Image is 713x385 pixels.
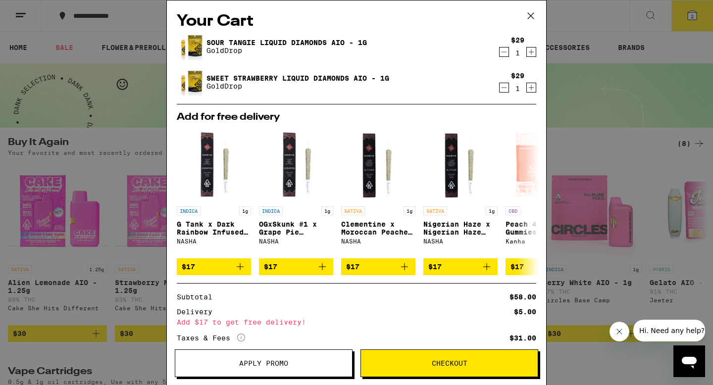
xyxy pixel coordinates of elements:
[177,127,251,258] a: Open page for G Tank x Dark Rainbow Infused - 1g from NASHA
[259,206,283,215] p: INDICA
[499,83,509,93] button: Decrement
[177,238,251,244] div: NASHA
[264,263,277,271] span: $17
[506,206,520,215] p: CBD
[511,72,524,80] div: $29
[610,322,629,341] iframe: Close message
[673,345,705,377] iframe: Button to launch messaging window
[259,127,333,201] img: NASHA - OGxSkunk #1 x Grape Pie Infused - 1g
[499,47,509,57] button: Decrement
[177,293,219,300] div: Subtotal
[423,220,498,236] p: Nigerian Haze x Nigerian Haze Altitude Infused - 1g
[259,220,333,236] p: OGxSkunk #1 x Grape Pie Infused - 1g
[346,263,359,271] span: $17
[177,112,536,122] h2: Add for free delivery
[432,360,467,367] span: Checkout
[177,319,536,326] div: Add $17 to get free delivery!
[177,220,251,236] p: G Tank x Dark Rainbow Infused - 1g
[423,127,498,258] a: Open page for Nigerian Haze x Nigerian Haze Altitude Infused - 1g from NASHA
[341,238,415,244] div: NASHA
[514,308,536,315] div: $5.00
[509,293,536,300] div: $58.00
[259,127,333,258] a: Open page for OGxSkunk #1 x Grape Pie Infused - 1g from NASHA
[510,263,524,271] span: $17
[526,47,536,57] button: Increment
[259,238,333,244] div: NASHA
[506,127,579,201] img: Kanha - Peach 4:1 CBD Gummies
[511,36,524,44] div: $29
[423,206,447,215] p: SATIVA
[511,49,524,57] div: 1
[506,220,580,236] p: Peach 4:1 CBD Gummies
[633,320,705,341] iframe: Message from company
[341,220,415,236] p: Clementine x Moroccan Peaches Altitude Infused - 1g
[341,127,415,258] a: Open page for Clementine x Moroccan Peaches Altitude Infused - 1g from NASHA
[177,31,204,61] img: Sour Tangie Liquid Diamonds AIO - 1g
[177,334,245,342] div: Taxes & Fees
[177,127,251,201] img: NASHA - G Tank x Dark Rainbow Infused - 1g
[360,349,538,377] button: Checkout
[511,85,524,93] div: 1
[526,83,536,93] button: Increment
[206,74,389,82] a: Sweet Strawberry Liquid Diamonds AIO - 1g
[423,258,498,275] button: Add to bag
[206,47,367,54] p: GoldDrop
[423,127,498,201] img: NASHA - Nigerian Haze x Nigerian Haze Altitude Infused - 1g
[486,206,498,215] p: 1g
[341,258,415,275] button: Add to bag
[175,349,353,377] button: Apply Promo
[428,263,442,271] span: $17
[239,206,251,215] p: 1g
[341,206,365,215] p: SATIVA
[182,263,195,271] span: $17
[206,39,367,47] a: Sour Tangie Liquid Diamonds AIO - 1g
[259,258,333,275] button: Add to bag
[506,238,580,244] div: Kanha
[177,67,204,97] img: Sweet Strawberry Liquid Diamonds AIO - 1g
[177,308,219,315] div: Delivery
[423,238,498,244] div: NASHA
[509,335,536,341] div: $31.00
[239,360,288,367] span: Apply Promo
[206,82,389,90] p: GoldDrop
[341,127,415,201] img: NASHA - Clementine x Moroccan Peaches Altitude Infused - 1g
[177,258,251,275] button: Add to bag
[404,206,415,215] p: 1g
[321,206,333,215] p: 1g
[177,10,536,33] h2: Your Cart
[506,127,580,258] a: Open page for Peach 4:1 CBD Gummies from Kanha
[506,258,580,275] button: Add to bag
